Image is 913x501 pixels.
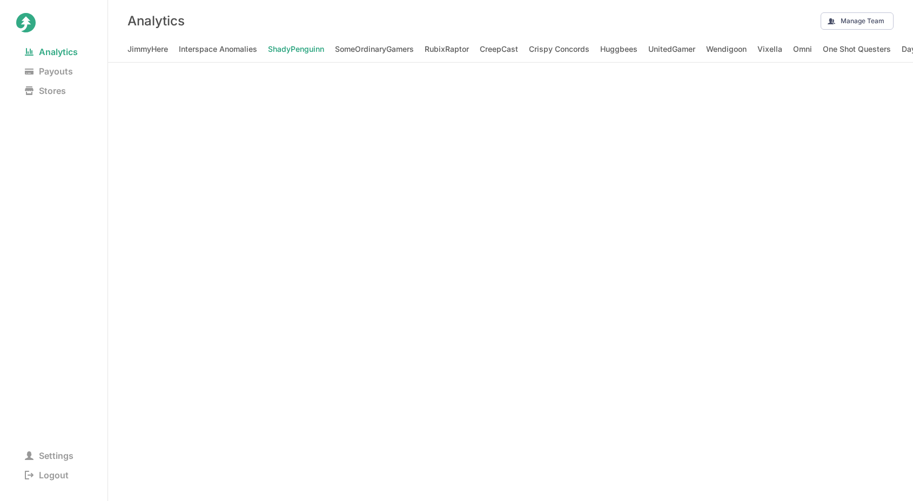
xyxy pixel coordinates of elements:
[127,42,168,57] span: JimmyHere
[480,42,518,57] span: CreepCast
[706,42,747,57] span: Wendigoon
[600,42,637,57] span: Huggbees
[821,12,894,30] button: Manage Team
[529,42,589,57] span: Crispy Concords
[757,42,782,57] span: Vixella
[335,42,414,57] span: SomeOrdinaryGamers
[268,42,324,57] span: ShadyPenguinn
[16,468,77,483] span: Logout
[179,42,257,57] span: Interspace Anomalies
[127,13,185,29] h3: Analytics
[823,42,891,57] span: One Shot Questers
[16,448,82,463] span: Settings
[16,83,75,98] span: Stores
[648,42,695,57] span: UnitedGamer
[425,42,469,57] span: RubixRaptor
[16,44,86,59] span: Analytics
[793,42,812,57] span: Omni
[16,64,82,79] span: Payouts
